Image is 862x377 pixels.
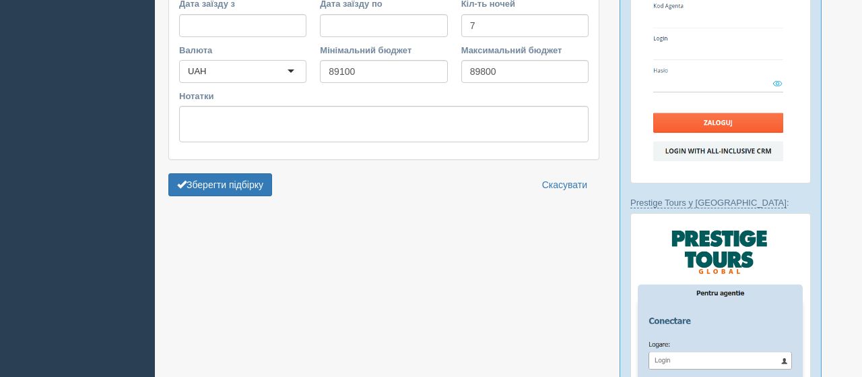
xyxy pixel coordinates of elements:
[630,198,787,208] a: Prestige Tours у [GEOGRAPHIC_DATA]
[168,173,272,196] button: Зберегти підбірку
[320,44,447,57] label: Мінімальний бюджет
[179,44,306,57] label: Валюта
[179,90,589,103] label: Нотатки
[461,44,589,57] label: Максимальний бюджет
[461,14,589,37] input: 7-10 або 7,10,14
[533,173,596,196] a: Скасувати
[188,65,206,78] div: UAH
[630,196,811,209] p: :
